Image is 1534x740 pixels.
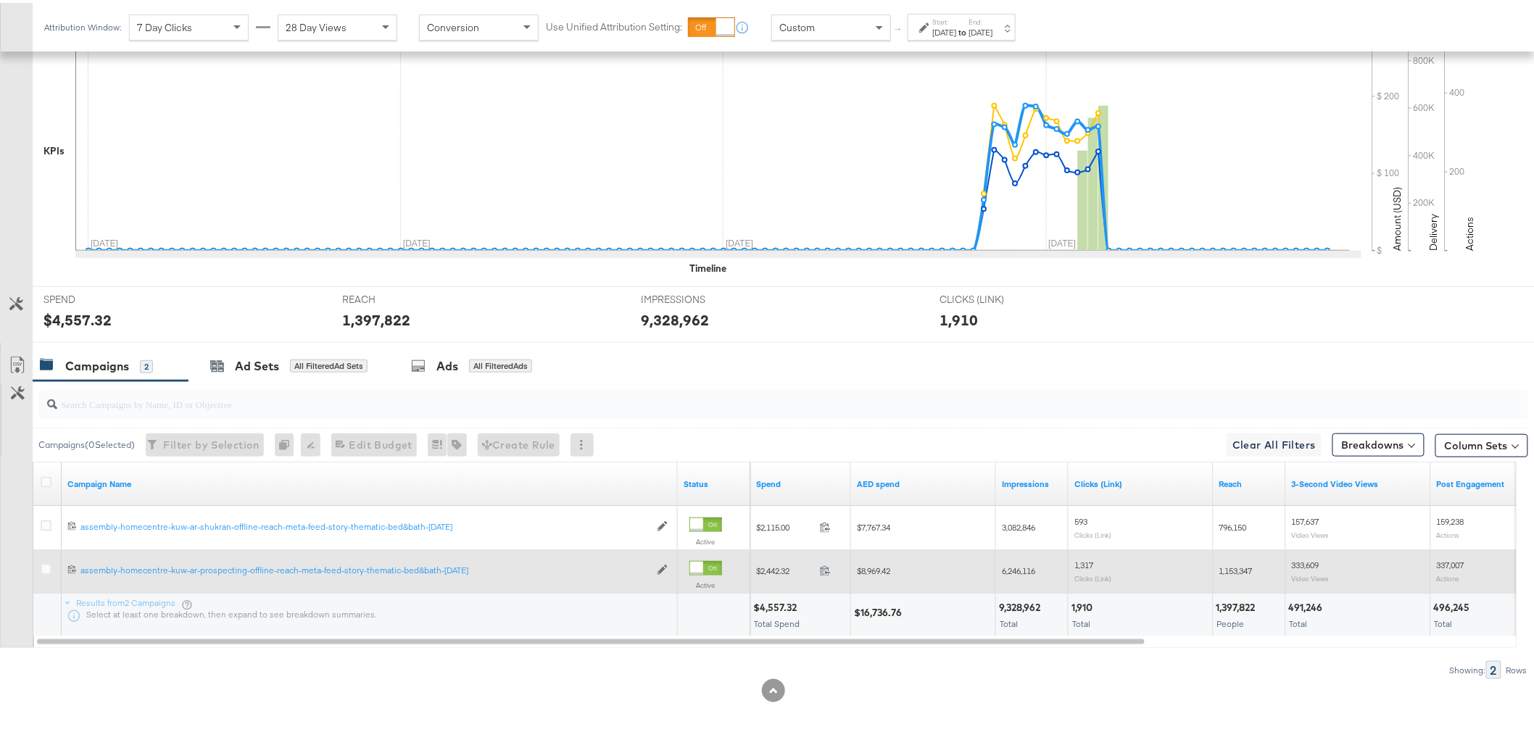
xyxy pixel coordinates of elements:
div: All Filtered Ads [469,357,532,370]
a: assembly-homecentre-kuw-ar-prospecting-offline-reach-meta-feed-story-thematic-bed&bath-[DATE] [80,562,650,574]
span: 7 Day Clicks [137,18,192,31]
span: 159,238 [1437,513,1464,524]
div: 491,246 [1289,598,1327,612]
div: Ad Sets [235,355,279,372]
div: $16,736.76 [854,603,906,617]
span: $2,442.32 [756,562,814,573]
div: assembly-homecentre-kuw-ar-shukran-offline-reach-meta-feed-story-thematic-bed&bath-[DATE] [80,518,650,530]
span: ↑ [892,25,906,30]
div: Showing: [1449,662,1486,673]
sub: Actions [1437,528,1460,536]
span: 6,246,116 [1002,562,1035,573]
a: The number of times your ad was served. On mobile apps an ad is counted as served the first time ... [1002,475,1063,487]
span: CLICKS (LINK) [940,290,1048,304]
div: [DATE] [933,24,957,36]
span: IMPRESSIONS [641,290,750,304]
span: 593 [1074,513,1087,524]
text: Amount (USD) [1391,184,1404,248]
div: 9,328,962 [999,598,1045,612]
div: Timeline [689,259,726,273]
span: Conversion [427,18,479,31]
div: 1,910 [940,307,978,328]
span: Total [1435,615,1453,626]
div: $4,557.32 [753,598,801,612]
label: Active [689,578,722,587]
span: Total Spend [754,615,800,626]
span: 1,153,347 [1219,562,1253,573]
div: 1,397,822 [1216,598,1260,612]
span: Total [1072,615,1090,626]
span: Total [1290,615,1308,626]
div: [DATE] [969,24,993,36]
a: 3.6725 [857,475,990,487]
a: assembly-homecentre-kuw-ar-shukran-offline-reach-meta-feed-story-thematic-bed&bath-[DATE] [80,518,650,531]
a: The number of clicks on links appearing on your ad or Page that direct people to your sites off F... [1074,475,1208,487]
span: SPEND [43,290,152,304]
label: End: [969,14,993,24]
span: $2,115.00 [756,519,814,530]
strong: to [957,24,969,35]
div: 1,910 [1071,598,1097,612]
span: Clear All Filters [1232,433,1316,452]
div: 2 [1486,658,1501,676]
sub: Video Views [1292,571,1330,580]
div: Rows [1506,662,1528,673]
span: 796,150 [1219,519,1247,530]
span: 3,082,846 [1002,519,1035,530]
div: $4,557.32 [43,307,112,328]
span: People [1217,615,1245,626]
sub: Video Views [1292,528,1330,536]
text: Actions [1464,214,1477,248]
button: Clear All Filters [1227,431,1322,454]
div: 496,245 [1434,598,1475,612]
div: Ads [436,355,458,372]
label: Start: [933,14,957,24]
div: assembly-homecentre-kuw-ar-prospecting-offline-reach-meta-feed-story-thematic-bed&bath-[DATE] [80,562,650,573]
a: Shows the current state of your Ad Campaign. [684,475,745,487]
button: Column Sets [1435,431,1528,454]
sub: Clicks (Link) [1074,528,1111,536]
span: $8,969.42 [857,562,890,573]
span: REACH [342,290,451,304]
div: 0 [275,431,301,454]
a: The number of people your ad was served to. [1219,475,1280,487]
span: Custom [779,18,815,31]
div: All Filtered Ad Sets [290,357,368,370]
sub: Clicks (Link) [1074,571,1111,580]
span: $7,767.34 [857,519,890,530]
div: Campaigns ( 0 Selected) [38,436,135,449]
span: Total [1000,615,1018,626]
a: Your campaign name. [67,475,672,487]
span: 333,609 [1292,557,1319,568]
input: Search Campaigns by Name, ID or Objective [57,381,1390,410]
span: 157,637 [1292,513,1319,524]
a: The total amount spent to date. [756,475,845,487]
text: Delivery [1427,211,1440,248]
div: 9,328,962 [641,307,709,328]
button: Breakdowns [1332,431,1425,454]
div: 1,397,822 [342,307,410,328]
div: Campaigns [65,355,129,372]
label: Active [689,534,722,544]
div: 2 [140,357,153,370]
span: 337,007 [1437,557,1464,568]
sub: Actions [1437,571,1460,580]
div: KPIs [43,141,65,155]
div: Attribution Window: [43,20,122,30]
a: The number of times your video was viewed for 3 seconds or more. [1292,475,1425,487]
span: 28 Day Views [286,18,347,31]
span: 1,317 [1074,557,1093,568]
label: Use Unified Attribution Setting: [546,17,682,31]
